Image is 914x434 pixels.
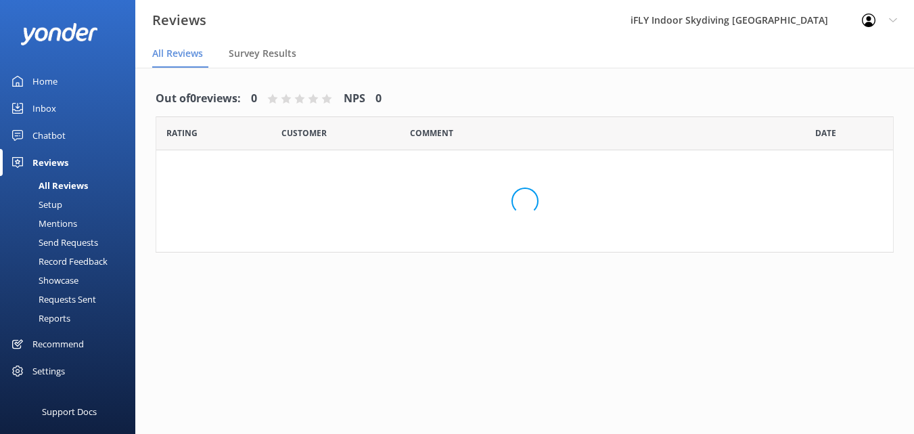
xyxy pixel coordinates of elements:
[229,47,296,60] span: Survey Results
[8,195,62,214] div: Setup
[410,127,453,139] span: Question
[8,271,78,290] div: Showcase
[8,309,70,328] div: Reports
[8,252,135,271] a: Record Feedback
[815,127,836,139] span: Date
[32,122,66,149] div: Chatbot
[32,68,58,95] div: Home
[8,233,98,252] div: Send Requests
[8,271,135,290] a: Showcase
[152,47,203,60] span: All Reviews
[375,90,382,108] h4: 0
[8,214,77,233] div: Mentions
[166,127,198,139] span: Date
[8,290,135,309] a: Requests Sent
[156,90,241,108] h4: Out of 0 reviews:
[42,398,97,425] div: Support Docs
[32,149,68,176] div: Reviews
[8,195,135,214] a: Setup
[32,95,56,122] div: Inbox
[20,23,98,45] img: yonder-white-logo.png
[152,9,206,31] h3: Reviews
[8,176,88,195] div: All Reviews
[8,176,135,195] a: All Reviews
[8,290,96,309] div: Requests Sent
[281,127,327,139] span: Date
[8,309,135,328] a: Reports
[8,233,135,252] a: Send Requests
[8,214,135,233] a: Mentions
[251,90,257,108] h4: 0
[32,330,84,357] div: Recommend
[8,252,108,271] div: Record Feedback
[32,357,65,385] div: Settings
[344,90,365,108] h4: NPS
